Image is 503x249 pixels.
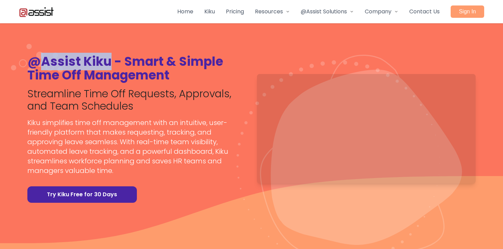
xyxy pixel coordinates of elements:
h2: Streamline Time Off Requests, Approvals, and Team Schedules [27,88,246,112]
span: @Assist Solutions [301,8,347,16]
a: Sign In [451,5,484,18]
h1: @Assist Kiku - Smart & Simple Time Off Management [27,55,246,82]
a: Kiku [204,8,215,16]
span: Resources [255,8,283,16]
img: Atassist Logo [19,6,54,17]
span: Company [365,8,391,16]
a: Home [177,8,193,16]
a: Try Kiku Free for 30 Days [27,186,137,203]
a: Contact Us [409,8,440,16]
p: Kiku simplifies time off management with an intuitive, user-friendly platform that makes requesti... [27,118,246,175]
a: Pricing [226,8,244,16]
